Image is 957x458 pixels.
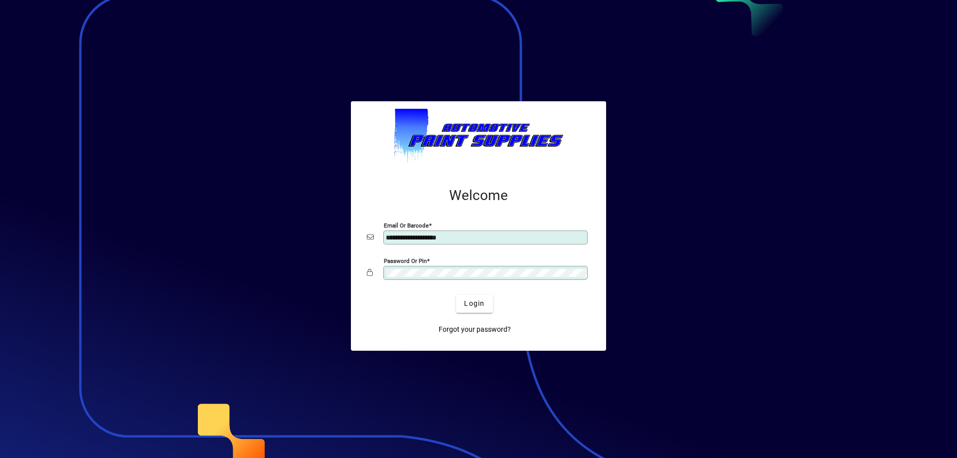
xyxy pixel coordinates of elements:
[367,187,590,204] h2: Welcome
[464,298,484,309] span: Login
[384,257,427,264] mat-label: Password or Pin
[435,321,515,339] a: Forgot your password?
[456,295,492,313] button: Login
[384,222,429,229] mat-label: Email or Barcode
[439,324,511,335] span: Forgot your password?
